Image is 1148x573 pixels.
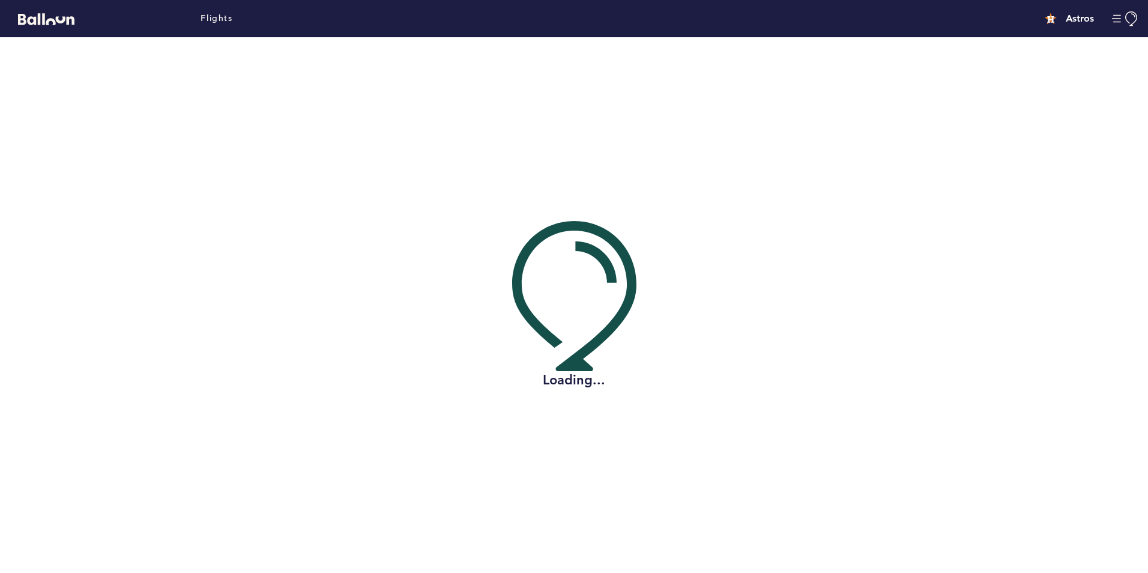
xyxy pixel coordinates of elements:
[1066,11,1094,26] h4: Astros
[18,13,74,25] svg: Balloon
[1112,11,1139,26] button: Manage Account
[512,371,636,389] h2: Loading...
[9,12,74,25] a: Balloon
[201,12,232,25] a: Flights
